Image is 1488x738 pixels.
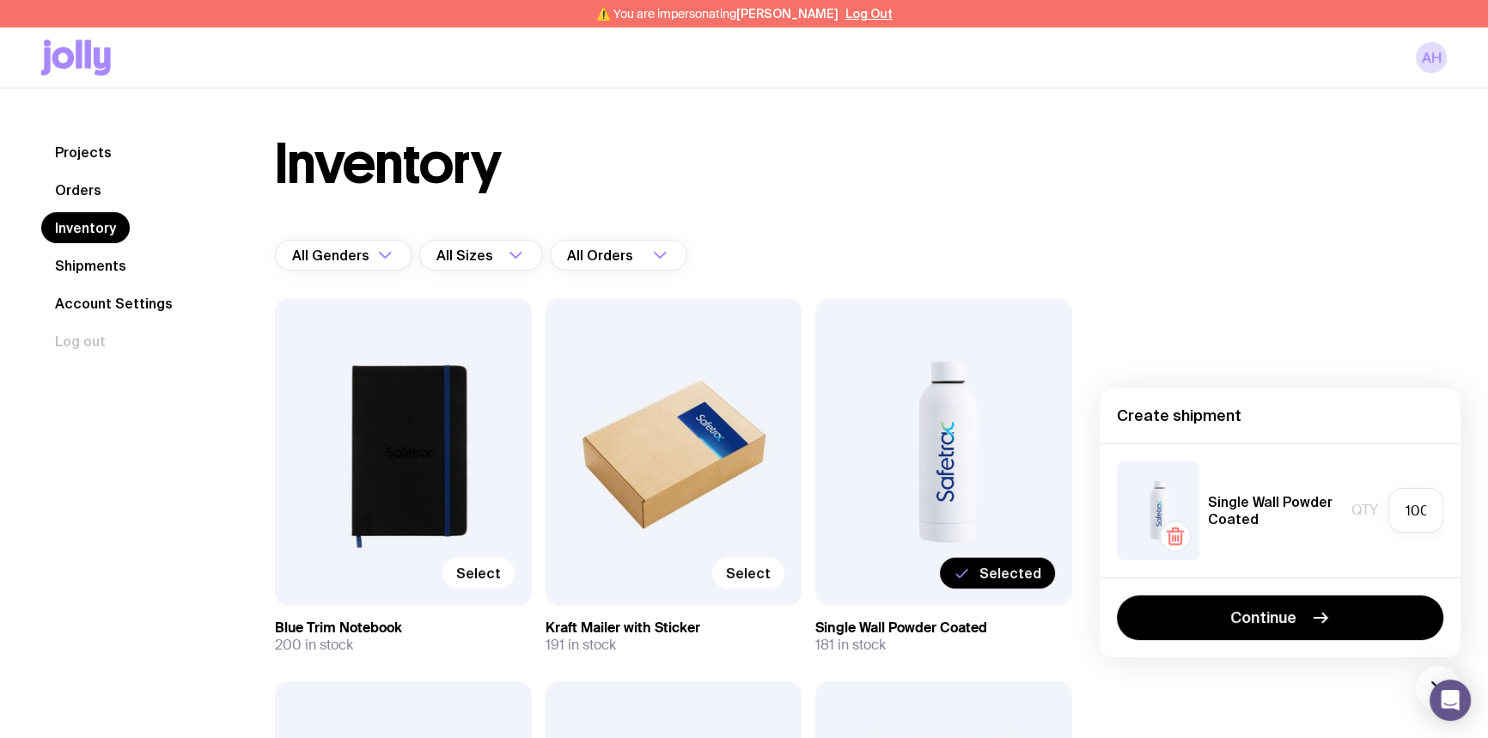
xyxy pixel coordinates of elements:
span: Qty [1351,502,1378,519]
a: Orders [41,174,115,205]
span: [PERSON_NAME] [736,7,839,21]
span: 181 in stock [815,637,886,654]
h4: Create shipment [1117,406,1443,426]
span: ⚠️ You are impersonating [596,7,839,21]
div: Search for option [419,240,543,271]
span: Select [456,564,501,582]
button: Continue [1117,595,1443,640]
span: 191 in stock [546,637,616,654]
span: All Sizes [436,240,497,271]
div: Open Intercom Messenger [1430,680,1471,721]
span: Selected [979,564,1041,582]
a: Shipments [41,250,140,281]
h5: Single Wall Powder Coated [1208,493,1343,528]
button: Log out [41,326,119,357]
input: Search for option [637,240,648,271]
div: Search for option [550,240,687,271]
a: Account Settings [41,288,186,319]
h3: Blue Trim Notebook [275,619,532,637]
span: Continue [1230,607,1296,628]
h3: Kraft Mailer with Sticker [546,619,802,637]
a: Inventory [41,212,130,243]
span: All Genders [292,240,373,271]
span: Select [726,564,771,582]
a: Projects [41,137,125,168]
a: AH [1416,42,1447,73]
span: All Orders [567,240,637,271]
div: Search for option [275,240,412,271]
span: 200 in stock [275,637,353,654]
h3: Single Wall Powder Coated [815,619,1072,637]
h1: Inventory [275,137,501,192]
input: Search for option [497,240,503,271]
button: Log Out [845,7,893,21]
